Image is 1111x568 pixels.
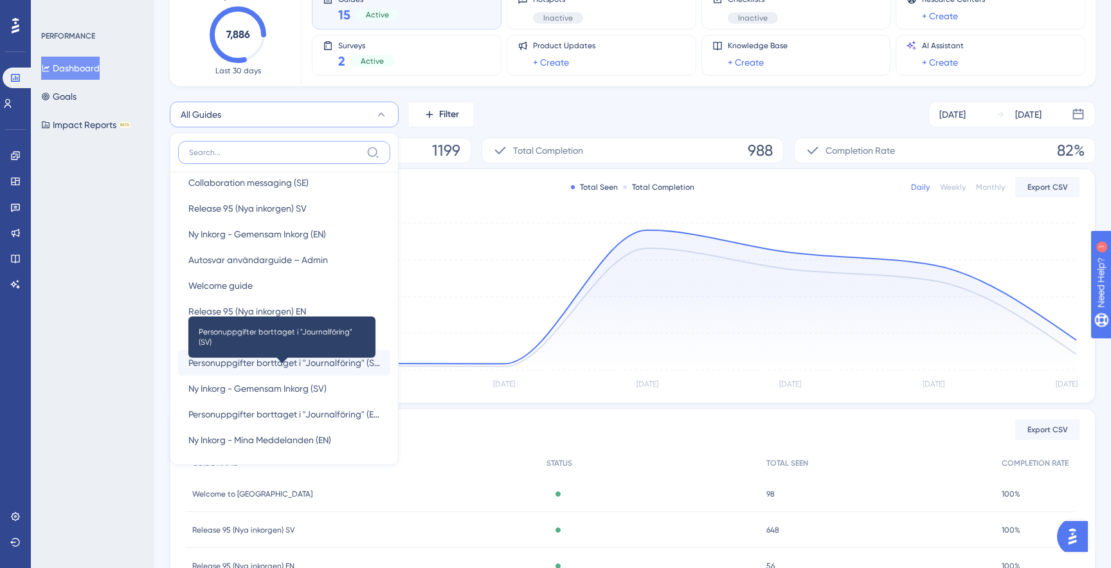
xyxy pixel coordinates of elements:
span: Total Completion [513,143,583,158]
span: 648 [766,525,779,535]
span: Ny Inkorg - Gemensam Inkorg (EN) [188,226,326,242]
span: Personuppgifter borttaget i "Journalföring" (SV) [199,327,365,347]
tspan: [DATE] [923,380,944,389]
button: Goals [41,85,77,108]
span: Export CSV [1027,182,1068,192]
div: Weekly [940,182,966,192]
span: 1199 [432,140,460,161]
text: 7,886 [226,28,250,41]
span: Inactive [738,13,768,23]
button: Export CSV [1015,419,1079,440]
button: Dashboard [41,57,100,80]
a: + Create [533,55,569,70]
span: Release 95 (Nya inkorgen) EN [188,304,306,319]
button: Release 95 (Nya inkorgen) SV [178,196,390,221]
span: Welcome to [GEOGRAPHIC_DATA] [192,489,312,499]
button: Welcome guide [178,273,390,298]
span: 100% [1002,489,1020,499]
div: 1 [89,6,93,17]
span: 98 [766,489,775,499]
button: Personuppgifter borttaget i "Journalföring" (EN) [178,401,390,427]
span: Personuppgifter borttaget i "Journalföring" (SV) [188,355,380,371]
span: 100% [1002,525,1020,535]
tspan: [DATE] [1056,380,1078,389]
tspan: [DATE] [493,380,515,389]
span: Active [366,10,389,20]
span: Filter [439,107,459,122]
span: Release 95 (Nya inkorgen) SV [188,201,307,216]
span: Autosvar användarguide – Admin [188,252,328,268]
div: PERFORMANCE [41,31,95,41]
div: BETA [119,122,131,128]
tspan: [DATE] [637,380,658,389]
button: Autosvar användarguide – Admin [178,247,390,273]
span: Knowledge Base [728,41,788,51]
tspan: [DATE] [779,380,801,389]
span: Need Help? [30,3,80,19]
span: All Guides [181,107,221,122]
div: Monthly [976,182,1005,192]
span: Personuppgifter borttaget i "Journalföring" (EN) [188,407,380,422]
div: Daily [911,182,930,192]
button: Ny Inkorg - Gemensam Inkorg (EN) [178,221,390,247]
span: Active [361,56,384,66]
span: Product Updates [533,41,595,51]
button: Personuppgifter borttaget i "Journalföring" (SV)Personuppgifter borttaget i "Journalföring" (SV) [178,350,390,376]
span: Surveys [338,41,394,50]
span: Release 95 (Nya inkorgen) SV [192,525,294,535]
div: Total Completion [623,182,694,192]
button: Collaboration messaging (SE) [178,170,390,196]
span: Last 30 days [215,66,261,76]
span: TOTAL SEEN [766,458,808,468]
span: Completion Rate [826,143,895,158]
span: STATUS [546,458,572,468]
span: AI Assistant [922,41,964,51]
span: 82% [1057,140,1085,161]
span: Collaboration messaging (SE) [188,175,309,190]
a: + Create [728,55,764,70]
input: Search... [189,147,361,158]
span: 988 [748,140,773,161]
button: Impact ReportsBETA [41,113,131,136]
span: 15 [338,6,350,24]
span: Ny Inkorg - Mina Meddelanden (EN) [188,432,331,448]
a: + Create [922,8,958,24]
button: Filter [409,102,473,127]
div: [DATE] [1015,107,1042,122]
button: All Guides [170,102,399,127]
span: Export CSV [1027,425,1068,435]
span: 2 [338,52,345,70]
button: Ny Inkorg - Gemensam Inkorg (SV) [178,376,390,401]
div: Total Seen [571,182,618,192]
div: [DATE] [939,107,966,122]
iframe: UserGuiding AI Assistant Launcher [1057,517,1096,556]
a: + Create [922,55,958,70]
button: Export CSV [1015,177,1079,197]
span: Inactive [543,13,573,23]
span: COMPLETION RATE [1002,458,1069,468]
button: Release 95 (Nya inkorgen) EN [178,298,390,324]
span: Ny Inkorg - Gemensam Inkorg (SV) [188,381,327,396]
button: Ny Inkorg - Mina Meddelanden (EN) [178,427,390,453]
span: Welcome guide [188,278,253,293]
button: Ny Inkorg - Mina Meddelanden (SV) [178,324,390,350]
